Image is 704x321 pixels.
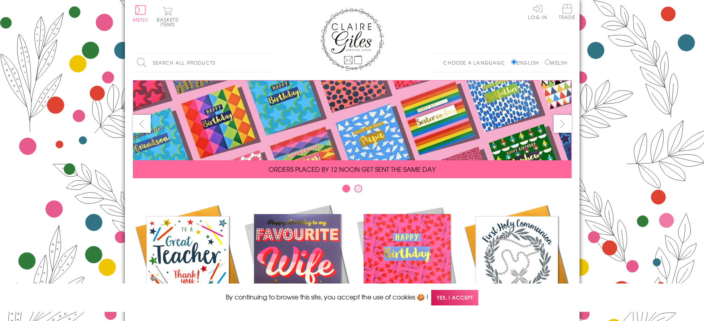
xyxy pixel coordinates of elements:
button: Basket0 items [157,6,179,27]
span: ORDERS PLACED BY 12 NOON GET SENT THE SAME DAY [268,164,436,174]
a: Log In [528,4,547,20]
label: English [511,59,543,66]
p: Choose a language: [443,59,510,66]
input: Search [264,54,272,72]
input: English [511,59,517,65]
div: Carousel Pagination [133,184,572,197]
span: Yes, I accept [431,290,478,305]
span: Trade [559,4,576,20]
input: Search all products [133,54,272,72]
label: Welsh [545,59,568,66]
button: Carousel Page 1 (Current Slide) [342,185,350,193]
span: 0 items [160,16,179,28]
img: Claire Giles Greetings Cards [320,8,384,71]
button: next [554,115,572,133]
button: Menu [133,5,148,22]
button: Carousel Page 2 [354,185,362,193]
span: Menu [133,16,148,23]
button: prev [133,115,151,133]
a: Trade [559,4,576,21]
input: Welsh [545,59,550,65]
